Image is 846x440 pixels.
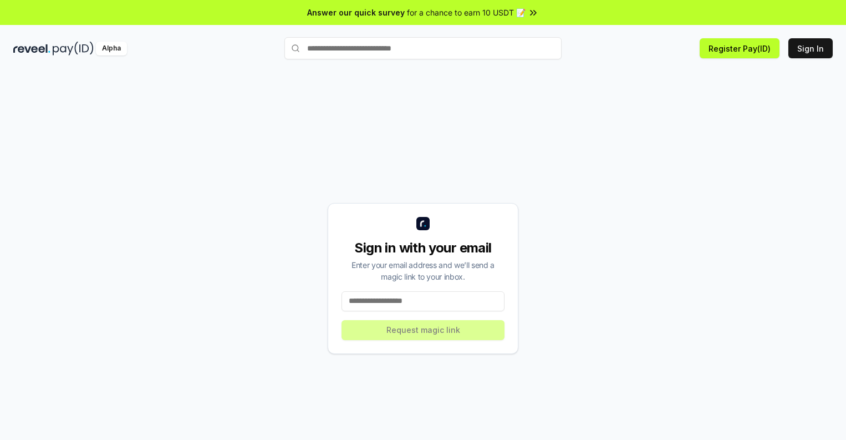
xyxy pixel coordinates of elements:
img: reveel_dark [13,42,50,55]
img: pay_id [53,42,94,55]
div: Enter your email address and we’ll send a magic link to your inbox. [342,259,504,282]
img: logo_small [416,217,430,230]
span: Answer our quick survey [307,7,405,18]
div: Sign in with your email [342,239,504,257]
div: Alpha [96,42,127,55]
span: for a chance to earn 10 USDT 📝 [407,7,526,18]
button: Sign In [788,38,833,58]
button: Register Pay(ID) [700,38,779,58]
